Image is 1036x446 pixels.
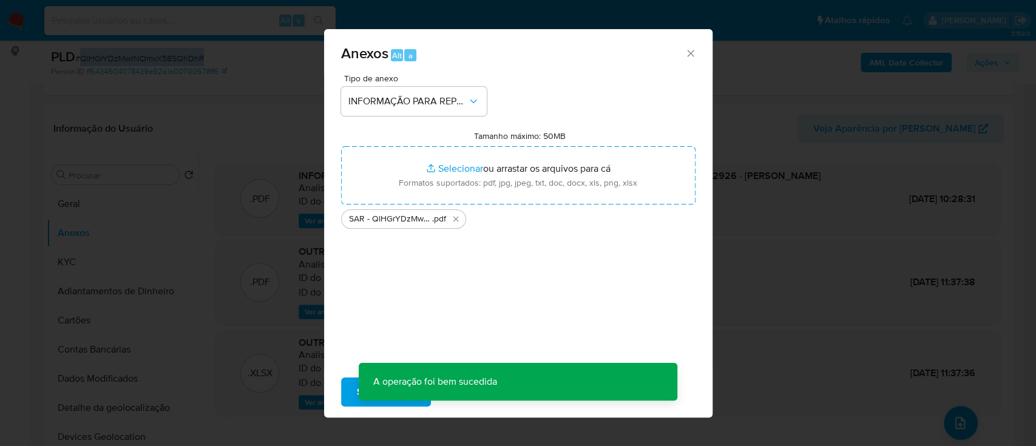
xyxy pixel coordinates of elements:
span: INFORMAÇÃO PARA REPORTE - COAF [348,95,467,107]
span: Cancelar [452,379,491,405]
button: Subir arquivo [341,377,431,407]
button: INFORMAÇÃO PARA REPORTE - COAF [341,87,487,116]
button: Excluir SAR - QlHGrYDzMwrNOmvX585QhDhR - CPF 10343302926 - THOMAS BLEICH MULLER.pdf [449,212,463,226]
label: Tamanho máximo: 50MB [474,130,566,141]
span: SAR - QlHGrYDzMwrNOmvX585QhDhR - CPF 10343302926 - [PERSON_NAME] [349,213,432,225]
span: Anexos [341,42,388,64]
span: Tipo de anexo [344,74,490,83]
ul: Arquivos selecionados [341,204,696,229]
button: Fechar [685,47,696,58]
span: a [408,50,413,61]
span: Subir arquivo [357,379,415,405]
span: .pdf [432,213,446,225]
p: A operação foi bem sucedida [359,363,512,400]
span: Alt [392,50,402,61]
